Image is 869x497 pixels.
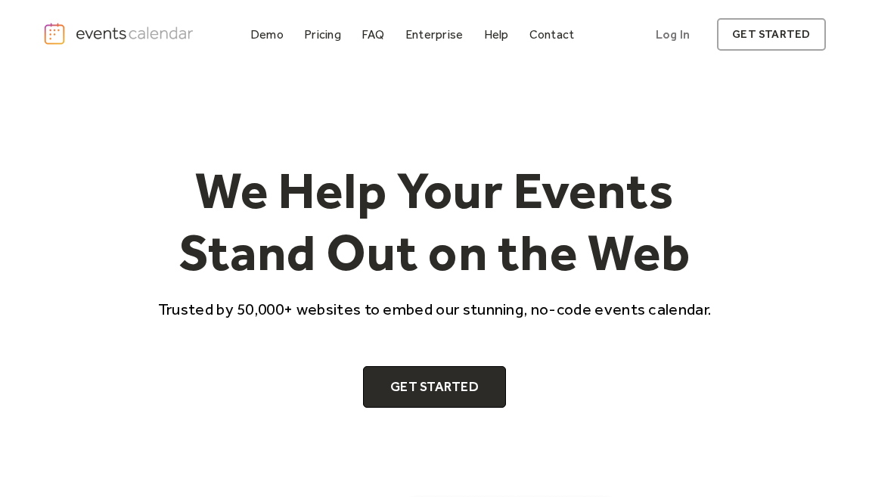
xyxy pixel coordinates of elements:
p: Trusted by 50,000+ websites to embed our stunning, no-code events calendar. [144,298,725,320]
div: Demo [250,30,284,39]
a: Contact [523,24,581,45]
div: Pricing [304,30,341,39]
div: FAQ [362,30,385,39]
a: FAQ [355,24,391,45]
a: Get Started [363,366,506,408]
div: Enterprise [405,30,463,39]
a: Pricing [298,24,347,45]
a: Log In [641,18,705,51]
div: Help [484,30,509,39]
a: Enterprise [399,24,469,45]
h1: We Help Your Events Stand Out on the Web [144,160,725,283]
a: home [43,22,196,45]
a: get started [717,18,825,51]
a: Help [478,24,515,45]
div: Contact [529,30,575,39]
a: Demo [244,24,290,45]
